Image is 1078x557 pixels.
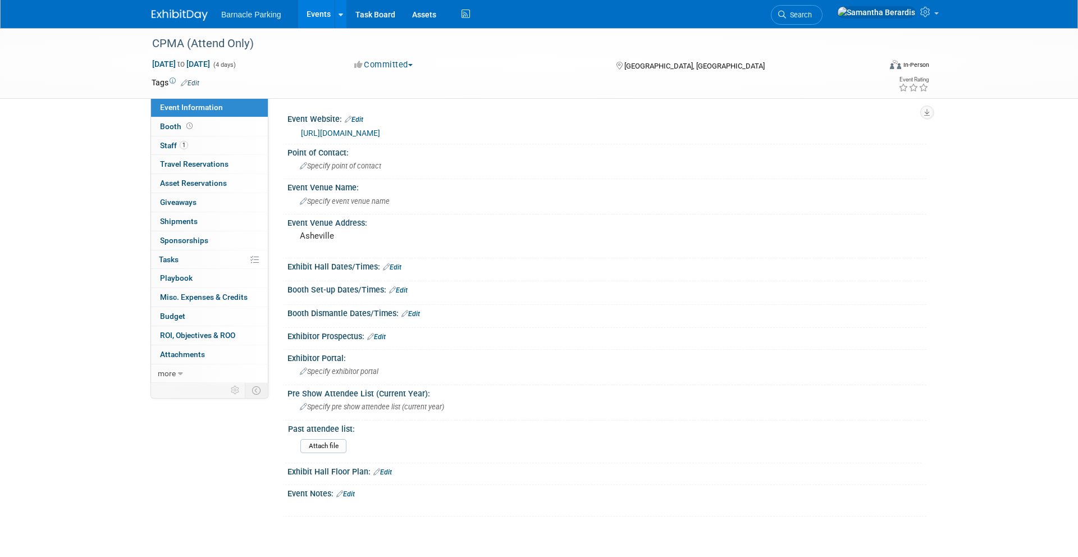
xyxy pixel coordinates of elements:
[300,403,444,411] span: Specify pre show attendee list (current year)
[288,421,921,435] div: Past attendee list:
[287,485,926,500] div: Event Notes:
[287,179,926,193] div: Event Venue Name:
[287,214,926,229] div: Event Venue Address:
[160,179,227,188] span: Asset Reservations
[300,162,381,170] span: Specify point of contact
[221,10,281,19] span: Barnacle Parking
[287,111,926,125] div: Event Website:
[151,326,268,345] a: ROI, Objectives & ROO
[837,6,916,19] img: Samantha Berardis
[160,141,188,150] span: Staff
[301,129,380,138] a: [URL][DOMAIN_NAME]
[152,59,211,69] span: [DATE] [DATE]
[300,367,378,376] span: Specify exhibitor portal
[151,250,268,269] a: Tasks
[148,34,863,54] div: CPMA (Attend Only)
[287,463,926,478] div: Exhibit Hall Floor Plan:
[300,231,541,241] pre: Asheville
[151,364,268,383] a: more
[160,217,198,226] span: Shipments
[160,293,248,302] span: Misc. Expenses & Credits
[151,345,268,364] a: Attachments
[287,385,926,399] div: Pre Show Attendee List (Current Year):
[771,5,823,25] a: Search
[151,193,268,212] a: Giveaways
[152,10,208,21] img: ExhibitDay
[287,328,926,343] div: Exhibitor Prospectus:
[624,62,765,70] span: [GEOGRAPHIC_DATA], [GEOGRAPHIC_DATA]
[176,60,186,69] span: to
[903,61,929,69] div: In-Person
[151,98,268,117] a: Event Information
[151,174,268,193] a: Asset Reservations
[814,58,929,75] div: Event Format
[336,490,355,498] a: Edit
[245,383,268,398] td: Toggle Event Tabs
[152,77,199,88] td: Tags
[287,350,926,364] div: Exhibitor Portal:
[160,159,229,168] span: Travel Reservations
[389,286,408,294] a: Edit
[226,383,245,398] td: Personalize Event Tab Strip
[151,155,268,174] a: Travel Reservations
[158,369,176,378] span: more
[160,103,223,112] span: Event Information
[898,77,929,83] div: Event Rating
[151,136,268,155] a: Staff1
[184,122,195,130] span: Booth not reserved yet
[151,269,268,287] a: Playbook
[287,281,926,296] div: Booth Set-up Dates/Times:
[287,258,926,273] div: Exhibit Hall Dates/Times:
[151,117,268,136] a: Booth
[300,197,390,206] span: Specify event venue name
[345,116,363,124] a: Edit
[786,11,812,19] span: Search
[160,198,197,207] span: Giveaways
[160,236,208,245] span: Sponsorships
[151,212,268,231] a: Shipments
[287,305,926,319] div: Booth Dismantle Dates/Times:
[890,60,901,69] img: Format-Inperson.png
[383,263,401,271] a: Edit
[367,333,386,341] a: Edit
[401,310,420,318] a: Edit
[160,312,185,321] span: Budget
[160,273,193,282] span: Playbook
[373,468,392,476] a: Edit
[160,331,235,340] span: ROI, Objectives & ROO
[160,122,195,131] span: Booth
[181,79,199,87] a: Edit
[151,288,268,307] a: Misc. Expenses & Credits
[159,255,179,264] span: Tasks
[151,307,268,326] a: Budget
[160,350,205,359] span: Attachments
[287,144,926,158] div: Point of Contact:
[212,61,236,69] span: (4 days)
[180,141,188,149] span: 1
[151,231,268,250] a: Sponsorships
[350,59,417,71] button: Committed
